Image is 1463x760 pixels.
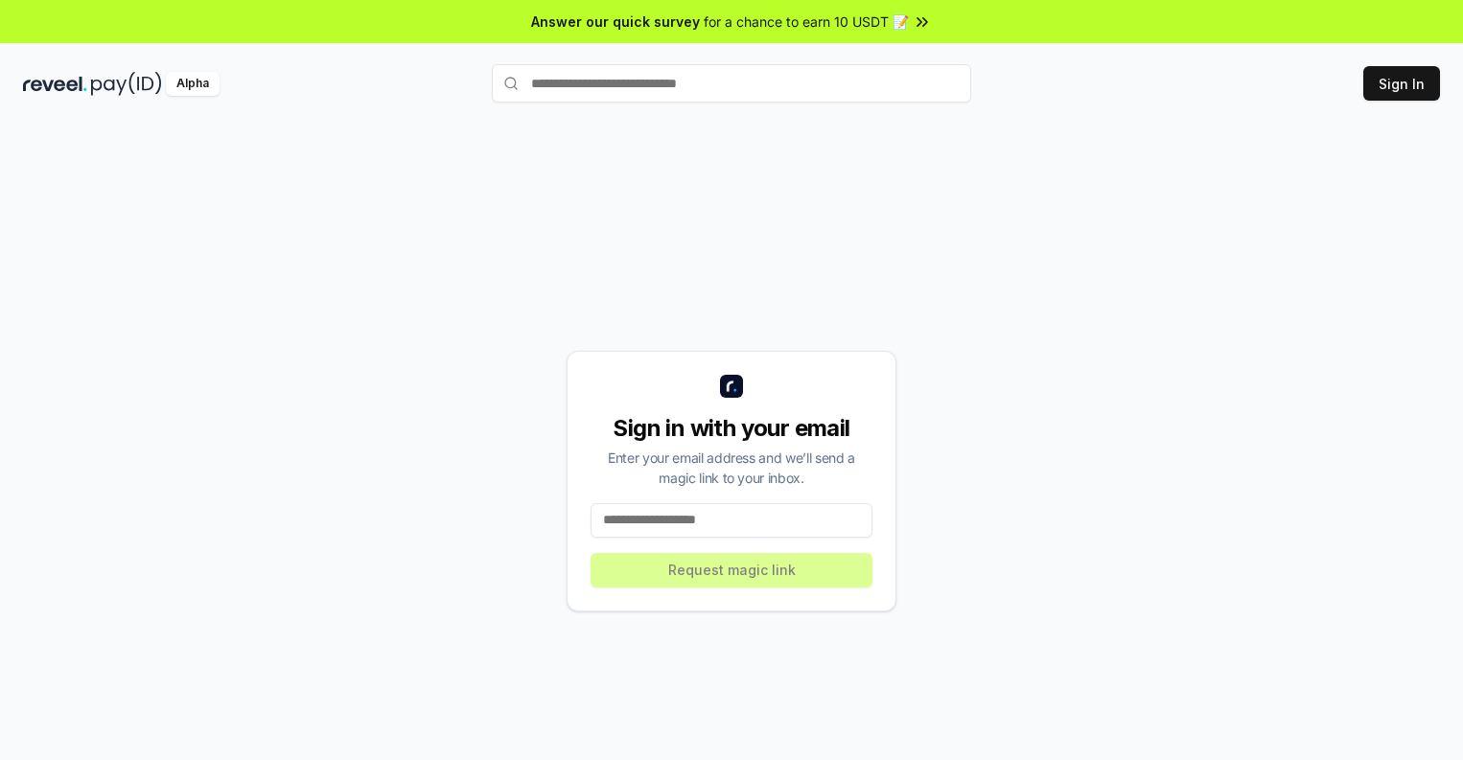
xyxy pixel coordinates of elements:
[166,72,220,96] div: Alpha
[591,448,872,488] div: Enter your email address and we’ll send a magic link to your inbox.
[531,12,700,32] span: Answer our quick survey
[91,72,162,96] img: pay_id
[23,72,87,96] img: reveel_dark
[591,413,872,444] div: Sign in with your email
[704,12,909,32] span: for a chance to earn 10 USDT 📝
[1363,66,1440,101] button: Sign In
[720,375,743,398] img: logo_small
